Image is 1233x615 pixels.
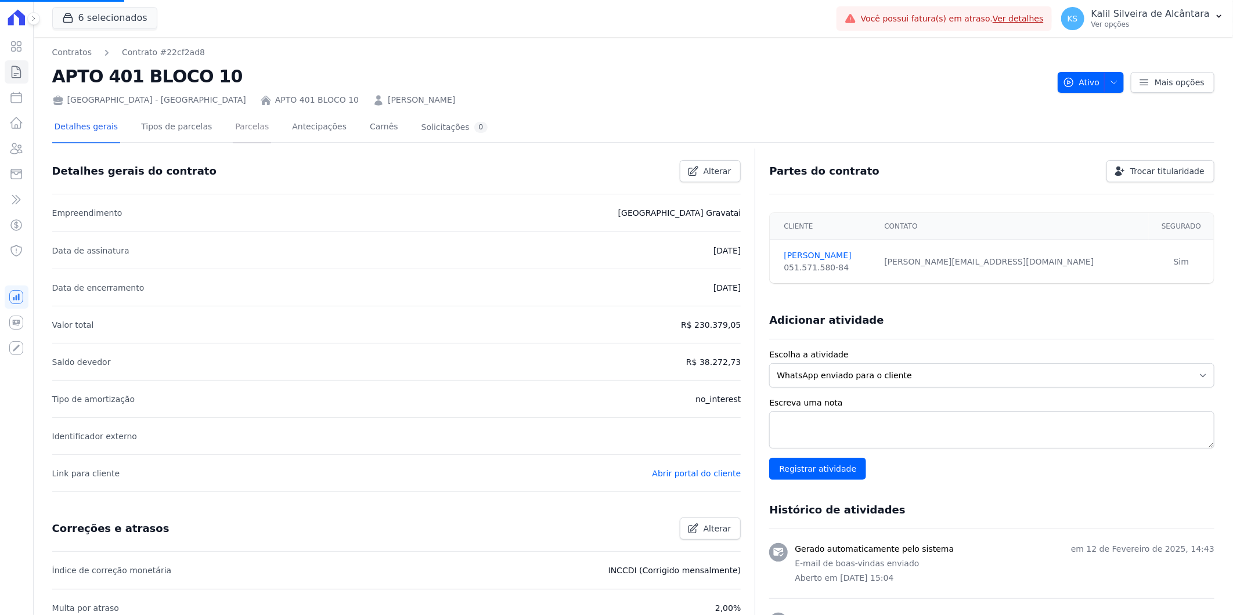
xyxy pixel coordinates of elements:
[680,518,741,540] a: Alterar
[770,213,877,240] th: Cliente
[52,429,137,443] p: Identificador externo
[52,281,145,295] p: Data de encerramento
[769,503,905,517] h3: Histórico de atividades
[769,349,1214,361] label: Escolha a atividade
[1149,240,1214,284] td: Sim
[52,46,1048,59] nav: Breadcrumb
[1091,20,1210,29] p: Ver opções
[1130,165,1205,177] span: Trocar titularidade
[784,262,870,274] div: 051.571.580-84
[52,392,135,406] p: Tipo de amortização
[52,206,122,220] p: Empreendimento
[769,313,884,327] h3: Adicionar atividade
[680,160,741,182] a: Alterar
[52,522,170,536] h3: Correções e atrasos
[1071,543,1214,555] p: em 12 de Fevereiro de 2025, 14:43
[52,318,94,332] p: Valor total
[715,601,741,615] p: 2,00%
[795,572,1214,584] p: Aberto em [DATE] 15:04
[769,458,866,480] input: Registrar atividade
[52,601,119,615] p: Multa por atraso
[1063,72,1100,93] span: Ativo
[877,213,1149,240] th: Contato
[52,46,205,59] nav: Breadcrumb
[52,355,111,369] p: Saldo devedor
[52,46,92,59] a: Contratos
[861,13,1044,25] span: Você possui fatura(s) em atraso.
[388,94,455,106] a: [PERSON_NAME]
[52,63,1048,89] h2: APTO 401 BLOCO 10
[795,558,1214,570] p: E-mail de boas-vindas enviado
[233,113,271,143] a: Parcelas
[1052,2,1233,35] button: KS Kalil Silveira de Alcântara Ver opções
[618,206,741,220] p: [GEOGRAPHIC_DATA] Gravatai
[695,392,741,406] p: no_interest
[784,249,870,262] a: [PERSON_NAME]
[652,469,741,478] a: Abrir portal do cliente
[139,113,214,143] a: Tipos de parcelas
[704,523,731,534] span: Alterar
[681,318,741,332] p: R$ 230.379,05
[1091,8,1210,20] p: Kalil Silveira de Alcântara
[1131,72,1214,93] a: Mais opções
[686,355,741,369] p: R$ 38.272,73
[1149,213,1214,240] th: Segurado
[713,281,741,295] p: [DATE]
[290,113,349,143] a: Antecipações
[1068,15,1078,23] span: KS
[52,7,157,29] button: 6 selecionados
[1106,160,1214,182] a: Trocar titularidade
[421,122,488,133] div: Solicitações
[52,244,129,258] p: Data de assinatura
[713,244,741,258] p: [DATE]
[769,397,1214,409] label: Escreva uma nota
[608,563,741,577] p: INCCDI (Corrigido mensalmente)
[52,94,246,106] div: [GEOGRAPHIC_DATA] - [GEOGRAPHIC_DATA]
[52,164,217,178] h3: Detalhes gerais do contrato
[993,14,1044,23] a: Ver detalhes
[884,256,1142,268] div: [PERSON_NAME][EMAIL_ADDRESS][DOMAIN_NAME]
[704,165,731,177] span: Alterar
[1058,72,1124,93] button: Ativo
[795,543,954,555] h3: Gerado automaticamente pelo sistema
[769,164,879,178] h3: Partes do contrato
[367,113,401,143] a: Carnês
[474,122,488,133] div: 0
[419,113,491,143] a: Solicitações0
[122,46,205,59] a: Contrato #22cf2ad8
[52,466,120,480] p: Link para cliente
[52,563,172,577] p: Índice de correção monetária
[275,94,359,106] a: APTO 401 BLOCO 10
[1155,77,1205,88] span: Mais opções
[52,113,121,143] a: Detalhes gerais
